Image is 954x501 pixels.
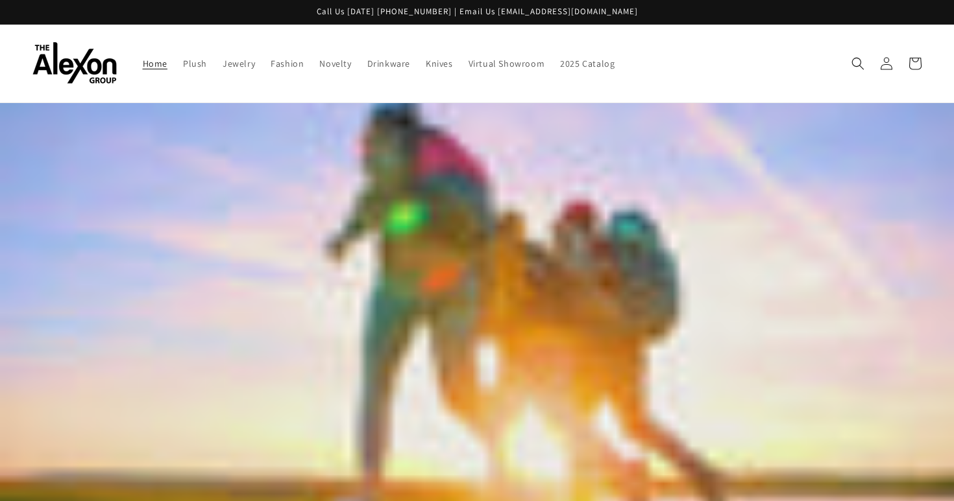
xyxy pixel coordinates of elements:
[360,50,418,77] a: Drinkware
[367,58,410,69] span: Drinkware
[223,58,255,69] span: Jewelry
[215,50,263,77] a: Jewelry
[560,58,615,69] span: 2025 Catalog
[469,58,545,69] span: Virtual Showroom
[844,49,872,78] summary: Search
[143,58,167,69] span: Home
[263,50,312,77] a: Fashion
[319,58,351,69] span: Novelty
[552,50,622,77] a: 2025 Catalog
[312,50,359,77] a: Novelty
[426,58,453,69] span: Knives
[32,42,117,84] img: The Alexon Group
[183,58,207,69] span: Plush
[418,50,461,77] a: Knives
[271,58,304,69] span: Fashion
[461,50,553,77] a: Virtual Showroom
[135,50,175,77] a: Home
[175,50,215,77] a: Plush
